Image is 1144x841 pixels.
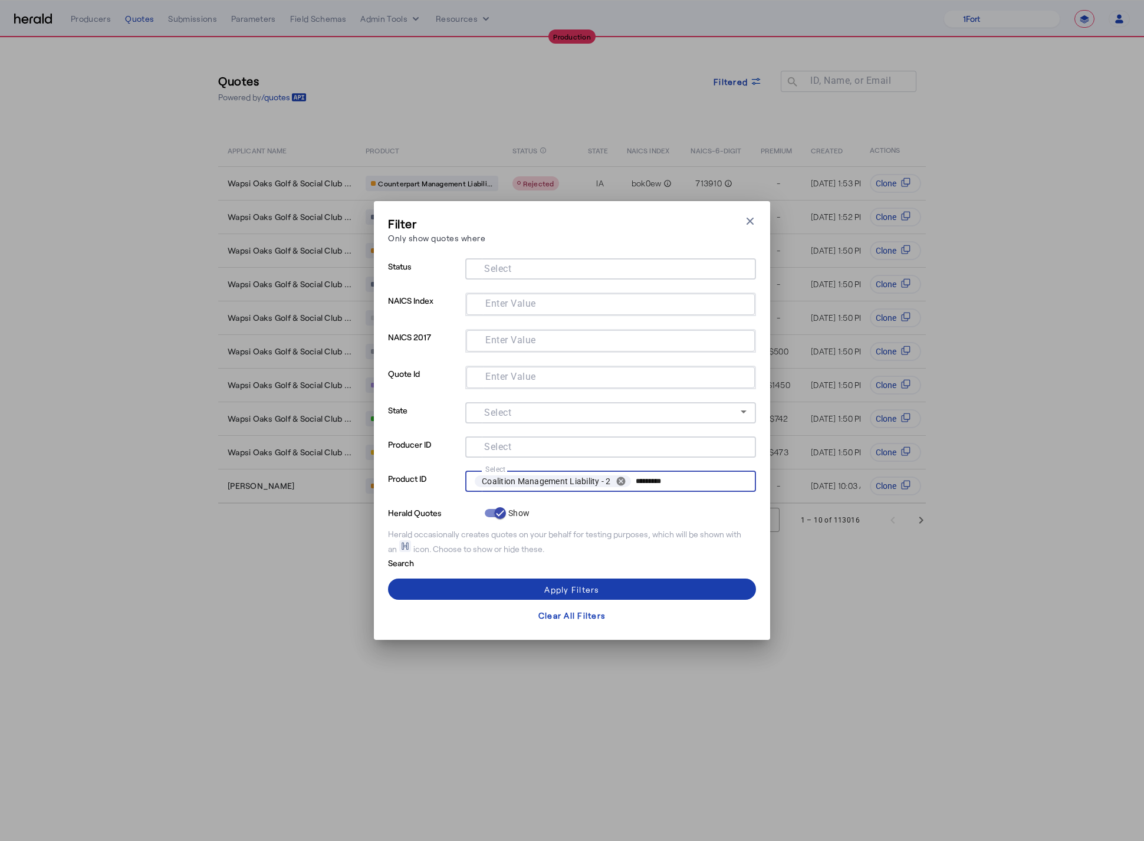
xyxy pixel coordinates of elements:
[475,439,747,453] mat-chip-grid: Selection
[485,371,536,382] mat-label: Enter Value
[485,298,536,309] mat-label: Enter Value
[484,441,511,452] mat-label: Select
[484,407,511,418] mat-label: Select
[388,215,485,232] h3: Filter
[388,329,461,366] p: NAICS 2017
[388,555,480,569] p: Search
[476,333,745,347] mat-chip-grid: Selection
[388,528,756,555] div: Herald occasionally creates quotes on your behalf for testing purposes, which will be shown with ...
[388,579,756,600] button: Apply Filters
[388,505,480,519] p: Herald Quotes
[538,609,606,622] div: Clear All Filters
[476,296,745,310] mat-chip-grid: Selection
[544,583,599,596] div: Apply Filters
[506,507,530,519] label: Show
[388,293,461,329] p: NAICS Index
[388,605,756,626] button: Clear All Filters
[485,465,506,473] mat-label: Select
[485,334,536,346] mat-label: Enter Value
[482,475,611,487] span: Coalition Management Liability - 2
[388,232,485,244] p: Only show quotes where
[388,258,461,293] p: Status
[476,369,745,383] mat-chip-grid: Selection
[484,263,511,274] mat-label: Select
[475,261,747,275] mat-chip-grid: Selection
[388,436,461,471] p: Producer ID
[388,471,461,505] p: Product ID
[388,402,461,436] p: State
[611,476,631,487] button: remove Coalition Management Liability - 2
[388,366,461,402] p: Quote Id
[475,473,747,490] mat-chip-grid: Selection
